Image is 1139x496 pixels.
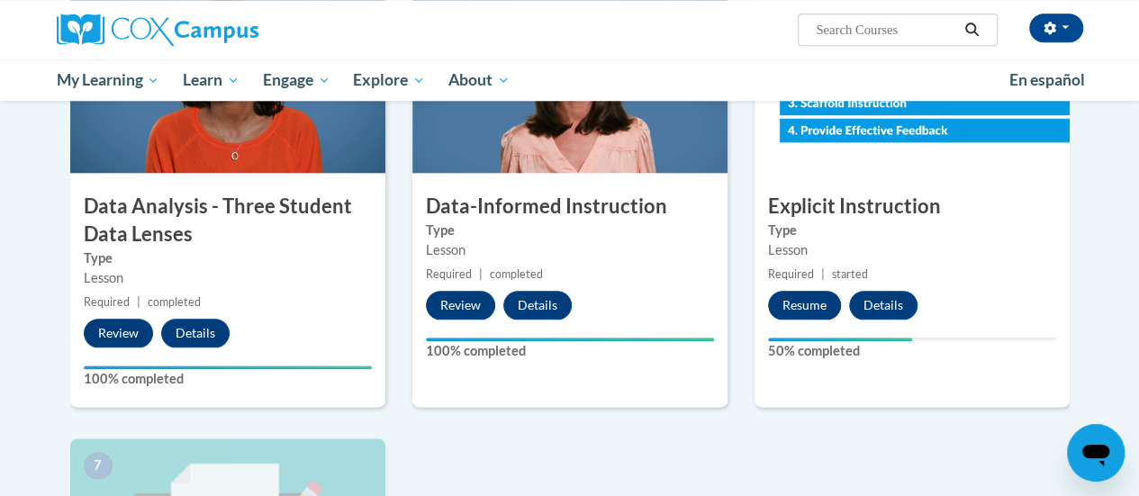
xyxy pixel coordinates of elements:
[341,59,437,101] a: Explore
[768,338,912,341] div: Your progress
[426,240,714,260] div: Lesson
[43,59,1097,101] div: Main menu
[479,267,483,281] span: |
[183,69,240,91] span: Learn
[57,14,381,46] a: Cox Campus
[426,338,714,341] div: Your progress
[56,69,159,91] span: My Learning
[849,291,918,320] button: Details
[490,267,543,281] span: completed
[45,59,172,101] a: My Learning
[426,267,472,281] span: Required
[426,341,714,361] label: 100% completed
[84,268,372,288] div: Lesson
[84,365,372,369] div: Your progress
[768,291,841,320] button: Resume
[755,193,1070,221] h3: Explicit Instruction
[832,267,868,281] span: started
[1009,70,1085,89] span: En español
[998,61,1097,99] a: En español
[57,14,258,46] img: Cox Campus
[426,291,495,320] button: Review
[263,69,330,91] span: Engage
[1029,14,1083,42] button: Account Settings
[503,291,572,320] button: Details
[171,59,251,101] a: Learn
[426,221,714,240] label: Type
[84,452,113,479] span: 7
[84,369,372,389] label: 100% completed
[251,59,342,101] a: Engage
[448,69,510,91] span: About
[84,248,372,268] label: Type
[768,267,814,281] span: Required
[437,59,521,101] a: About
[70,193,385,248] h3: Data Analysis - Three Student Data Lenses
[1067,424,1125,482] iframe: Button to launch messaging window
[821,267,825,281] span: |
[958,19,985,41] button: Search
[84,295,130,309] span: Required
[353,69,425,91] span: Explore
[768,221,1056,240] label: Type
[84,319,153,347] button: Review
[814,19,958,41] input: Search Courses
[768,341,1056,361] label: 50% completed
[412,193,728,221] h3: Data-Informed Instruction
[768,240,1056,260] div: Lesson
[148,295,201,309] span: completed
[137,295,140,309] span: |
[161,319,230,347] button: Details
